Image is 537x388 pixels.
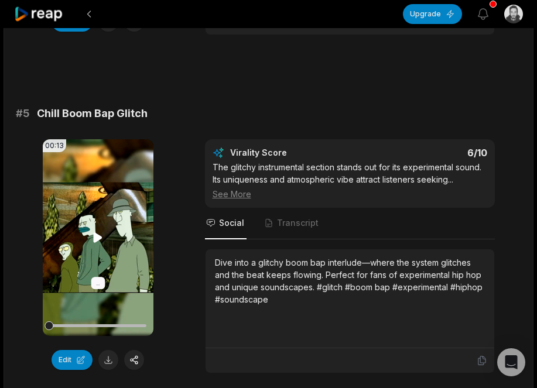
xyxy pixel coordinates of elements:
[213,188,487,200] div: See More
[403,4,462,24] button: Upgrade
[213,161,487,200] div: The glitchy instrumental section stands out for its experimental sound. Its uniqueness and atmosp...
[361,147,487,159] div: 6 /10
[230,147,356,159] div: Virality Score
[215,256,485,305] div: Dive into a glitchy boom bap interlude—where the system glitches and the beat keeps flowing. Perf...
[52,350,93,370] button: Edit
[43,139,153,336] video: Your browser does not support mp4 format.
[277,217,319,229] span: Transcript
[219,217,244,229] span: Social
[205,208,495,239] nav: Tabs
[497,348,525,376] div: Open Intercom Messenger
[16,105,30,122] span: # 5
[37,105,148,122] span: Chill Boom Bap Glitch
